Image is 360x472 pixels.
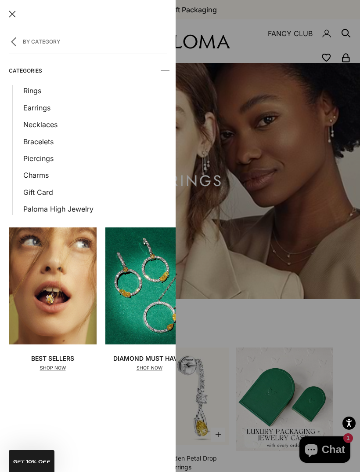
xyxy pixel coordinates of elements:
[23,169,167,181] a: Charms
[23,119,167,130] a: Necklaces
[113,364,185,372] p: SHOP NOW
[9,450,54,472] div: GET 10% Off
[105,227,193,372] a: Diamond Must HavesSHOP NOW
[9,28,167,54] button: By Category
[23,136,167,147] a: Bracelets
[31,364,74,372] p: SHOP NOW
[23,85,167,96] a: Rings
[31,353,74,363] p: Best Sellers
[13,460,50,464] span: GET 10% Off
[23,187,167,198] a: Gift Card
[9,58,167,84] summary: Categories
[23,102,167,113] a: Earrings
[113,353,185,363] p: Diamond Must Haves
[23,153,167,164] a: Piercings
[23,203,167,215] a: Paloma High Jewelry
[9,227,97,372] a: Best SellersSHOP NOW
